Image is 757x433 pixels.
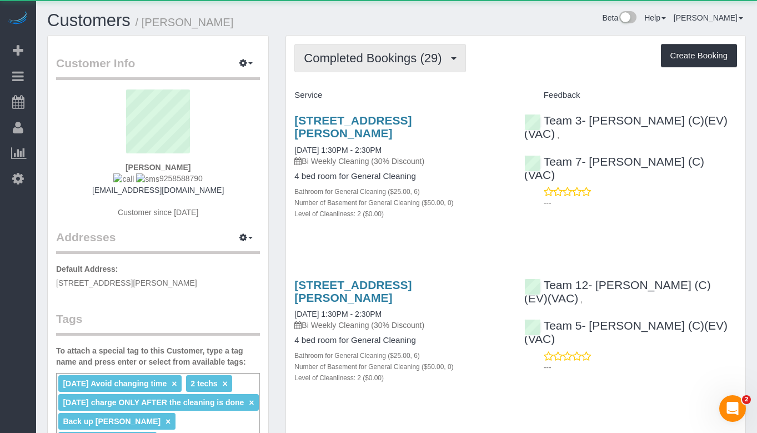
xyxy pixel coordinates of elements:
span: [STREET_ADDRESS][PERSON_NAME] [56,278,197,287]
a: Help [644,13,666,22]
p: --- [544,197,737,208]
small: Number of Basement for General Cleaning ($50.00, 0) [294,363,453,371]
a: [DATE] 1:30PM - 2:30PM [294,310,382,318]
img: sms [136,173,159,185]
strong: [PERSON_NAME] [126,163,190,172]
a: Team 3- [PERSON_NAME] (C)(EV)(VAC) [524,114,728,140]
h4: Service [294,91,507,100]
a: [EMAIL_ADDRESS][DOMAIN_NAME] [92,186,224,195]
a: Customers [47,11,131,30]
img: call [113,173,134,185]
small: / [PERSON_NAME] [136,16,234,28]
h4: Feedback [524,91,737,100]
a: × [249,398,254,407]
a: [DATE] 1:30PM - 2:30PM [294,146,382,155]
h4: 4 bed room for General Cleaning [294,172,507,181]
p: Bi Weekly Cleaning (30% Discount) [294,320,507,331]
legend: Customer Info [56,55,260,80]
span: , [557,131,559,140]
a: Team 5- [PERSON_NAME] (C)(EV)(VAC) [524,319,728,345]
a: × [172,379,177,389]
small: Level of Cleanliness: 2 ($0.00) [294,210,384,218]
span: , [580,295,583,304]
small: Level of Cleanliness: 2 ($0.00) [294,374,384,382]
img: New interface [618,11,636,26]
iframe: Intercom live chat [719,395,746,422]
span: Completed Bookings (29) [304,51,447,65]
span: 9258588790 [113,174,202,183]
a: [PERSON_NAME] [674,13,743,22]
legend: Tags [56,311,260,336]
p: --- [544,362,737,373]
small: Bathroom for General Cleaning ($25.00, 6) [294,352,419,360]
a: Beta [602,13,636,22]
button: Completed Bookings (29) [294,44,465,72]
small: Bathroom for General Cleaning ($25.00, 6) [294,188,419,196]
a: [STREET_ADDRESS][PERSON_NAME] [294,278,412,304]
p: Bi Weekly Cleaning (30% Discount) [294,156,507,167]
small: Number of Basement for General Cleaning ($50.00, 0) [294,199,453,207]
span: [DATE] charge ONLY AFTER the cleaning is done [63,398,244,407]
span: 2 techs [190,379,217,388]
label: Default Address: [56,263,118,275]
img: Automaid Logo [7,11,29,27]
span: Back up [PERSON_NAME] [63,417,161,426]
span: 2 [742,395,751,404]
label: To attach a special tag to this Customer, type a tag name and press enter or select from availabl... [56,345,260,367]
a: × [222,379,227,389]
span: [DATE] Avoid changing time [63,379,167,388]
a: [STREET_ADDRESS][PERSON_NAME] [294,114,412,140]
a: Team 12- [PERSON_NAME] (C)(EV)(VAC) [524,278,711,305]
h4: 4 bed room for General Cleaning [294,336,507,345]
a: Team 7- [PERSON_NAME] (C)(VAC) [524,155,704,181]
button: Create Booking [661,44,737,67]
span: Customer since [DATE] [118,208,198,217]
a: × [166,417,171,426]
